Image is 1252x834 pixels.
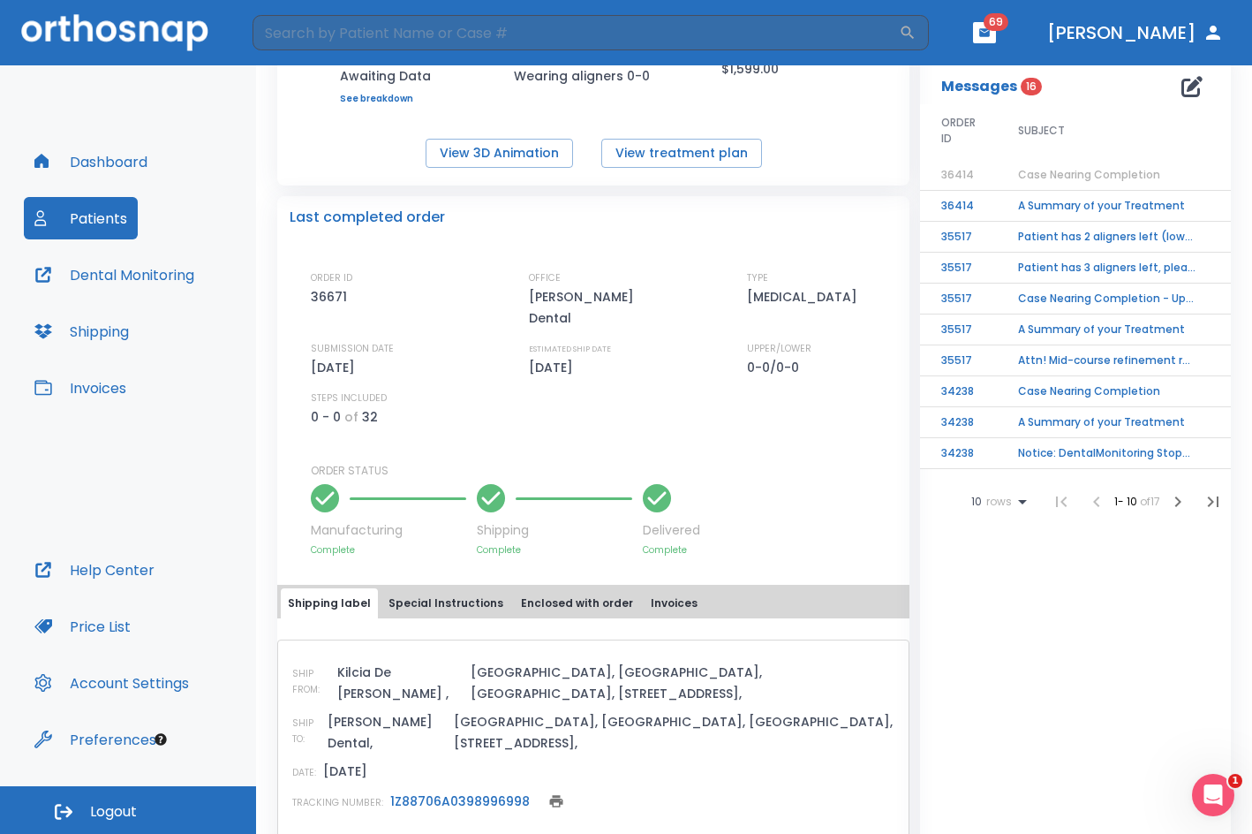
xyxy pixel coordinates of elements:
p: OFFICE [529,270,561,286]
p: Complete [477,543,632,557]
td: 36414 [920,191,997,222]
p: Delivered [643,521,700,540]
p: SUBMISSION DATE [311,341,394,357]
p: Complete [311,543,466,557]
p: UPPER/LOWER [747,341,811,357]
td: Patient has 2 aligners left (lower), please order next set! [997,222,1218,253]
p: Last completed order [290,207,445,228]
p: STEPS INCLUDED [311,390,387,406]
td: Case Nearing Completion [997,376,1218,407]
td: 34238 [920,407,997,438]
span: 69 [984,13,1008,31]
p: [GEOGRAPHIC_DATA], [GEOGRAPHIC_DATA], [GEOGRAPHIC_DATA], [STREET_ADDRESS], [471,662,894,704]
p: ESTIMATED SHIP DATE [529,341,611,357]
p: DATE: [292,765,316,781]
span: of 17 [1140,494,1160,509]
button: View treatment plan [601,139,762,168]
p: TRACKING NUMBER: [292,795,383,811]
p: 0-0/0-0 [747,357,805,378]
span: Logout [90,802,137,822]
p: Awaiting Data [340,65,433,87]
td: A Summary of your Treatment [997,407,1218,438]
div: tabs [281,588,906,618]
span: Case Nearing Completion [1018,167,1160,182]
button: Dashboard [24,140,158,183]
p: TYPE [747,270,768,286]
p: Shipping [477,521,632,540]
td: 35517 [920,315,997,345]
button: [PERSON_NAME] [1040,17,1231,49]
p: Wearing aligners 0-0 [514,65,673,87]
button: Special Instructions [381,588,510,618]
div: Tooltip anchor [153,732,169,747]
p: 0 - 0 [311,406,341,428]
button: Preferences [24,718,167,761]
td: Attn! Mid-course refinement required [997,345,1218,376]
button: Help Center [24,549,165,591]
span: 1 - 10 [1114,494,1140,509]
button: Shipping label [281,588,378,618]
a: 1Z88706A0398996998 [390,792,530,810]
td: A Summary of your Treatment [997,191,1218,222]
span: SUBJECT [1018,123,1065,139]
p: [GEOGRAPHIC_DATA], [GEOGRAPHIC_DATA], [GEOGRAPHIC_DATA], [STREET_ADDRESS], [454,711,894,754]
p: Kilcia De [PERSON_NAME] , [337,662,464,704]
td: 34238 [920,376,997,407]
p: of [344,406,358,428]
button: Price List [24,605,141,648]
td: 34238 [920,438,997,469]
p: Messages [941,76,1017,97]
img: Orthosnap [21,14,208,50]
p: Manufacturing [311,521,466,540]
p: [DATE] [311,357,361,378]
span: rows [982,496,1012,508]
p: [PERSON_NAME] Dental, [328,711,447,754]
p: ORDER STATUS [311,463,897,479]
button: Shipping [24,310,140,353]
td: 35517 [920,284,997,315]
p: 36671 [311,286,353,307]
td: 35517 [920,222,997,253]
span: 1 [1228,774,1242,788]
p: [DATE] [323,761,367,782]
p: [MEDICAL_DATA] [747,286,864,307]
a: See breakdown [340,94,433,104]
span: 36414 [941,167,974,182]
td: A Summary of your Treatment [997,315,1218,345]
input: Search by Patient Name or Case # [253,15,899,50]
p: [DATE] [529,357,579,378]
p: SHIP FROM: [292,666,330,698]
button: Account Settings [24,662,200,704]
button: Enclosed with order [514,588,640,618]
p: 32 [362,406,378,428]
td: Patient has 3 aligners left, please order next set! [997,253,1218,284]
p: Complete [643,543,700,557]
button: Dental Monitoring [24,254,205,296]
button: View 3D Animation [426,139,573,168]
p: SHIP TO: [292,716,321,747]
button: Invoices [24,367,137,409]
td: Notice: DentalMonitoring Stopped for [PERSON_NAME] [997,438,1218,469]
p: ORDER ID [311,270,352,286]
button: Patients [24,197,138,239]
p: [PERSON_NAME] Dental [529,286,679,329]
td: 35517 [920,345,997,376]
iframe: Intercom live chat [1192,774,1234,816]
button: print [544,789,569,814]
span: ORDER ID [941,115,976,147]
td: 35517 [920,253,997,284]
p: $1,599.00 [721,58,779,80]
button: Invoices [644,588,705,618]
span: 10 [971,496,982,508]
span: 16 [1021,78,1042,95]
td: Case Nearing Completion - Upper [997,284,1218,315]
